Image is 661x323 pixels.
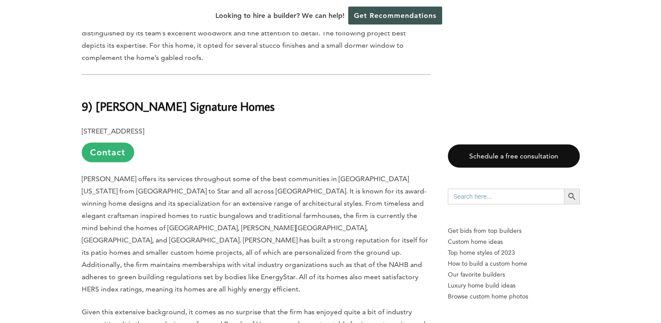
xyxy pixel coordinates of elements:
[448,144,580,168] a: Schedule a free consultation
[448,291,580,302] a: Browse custom home photos
[448,280,580,291] a: Luxury home build ideas
[448,225,580,236] p: Get bids from top builders
[448,247,580,258] a: Top home styles of 2023
[82,127,144,135] b: [STREET_ADDRESS]
[567,192,577,201] svg: Search
[448,189,564,204] input: Search here...
[348,7,442,25] a: Get Recommendations
[82,175,428,293] span: [PERSON_NAME] offers its services throughout some of the best communities in [GEOGRAPHIC_DATA][US...
[82,17,406,62] span: The firm primarily constructs and designs traditional and craftsman inspired homes, with its work...
[448,258,580,269] a: How to build a custom home
[82,98,275,114] b: 9) [PERSON_NAME] Signature Homes
[448,236,580,247] a: Custom home ideas
[82,143,134,162] a: Contact
[448,269,580,280] a: Our favorite builders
